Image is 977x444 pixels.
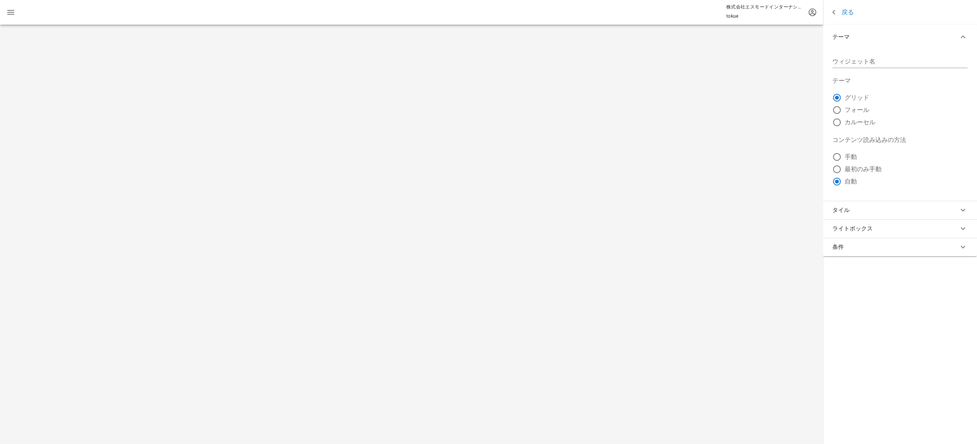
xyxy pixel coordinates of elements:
button: テーマ [823,25,977,49]
label: カルーセル [845,119,968,126]
label: テーマ [832,77,851,84]
label: フォール [845,106,968,114]
label: 手動 [845,153,968,161]
button: ライトボックス [823,219,977,238]
p: tokue [726,12,803,20]
button: タイル [823,201,977,219]
label: 最初のみ手動 [845,165,968,173]
label: コンテンツ読み込みの方法 [832,136,906,144]
label: 自動 [845,178,968,185]
label: グリッド [845,94,968,102]
p: 株式会社エスモードインターナショナル [726,3,803,11]
button: 条件 [823,238,977,256]
a: 戻る [829,8,854,17]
